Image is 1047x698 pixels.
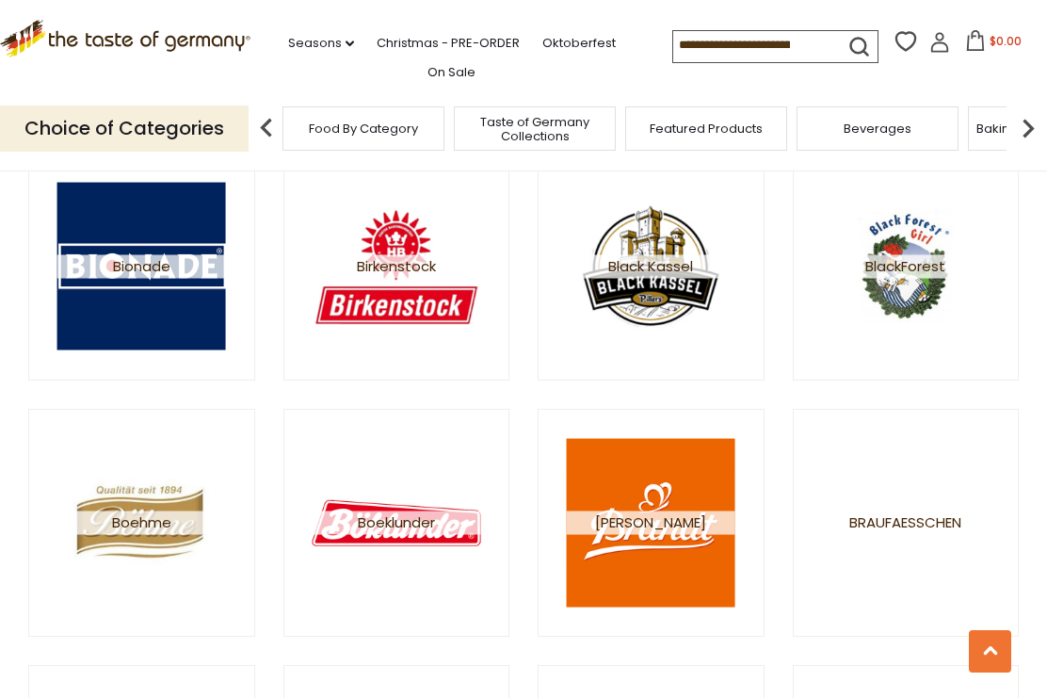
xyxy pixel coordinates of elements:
[567,182,735,350] img: Black Kassel
[288,33,354,54] a: Seasons
[312,439,480,608] img: Boeklunder
[283,152,510,381] a: Birkenstock
[28,152,255,381] a: Bionade
[248,109,285,147] img: previous arrow
[821,254,990,278] span: BlackForest
[538,409,765,638] a: [PERSON_NAME]
[542,33,616,54] a: Oktoberfest
[312,182,480,350] img: Birkenstock
[312,254,480,278] span: Birkenstock
[427,62,475,83] a: On Sale
[990,33,1022,49] span: $0.00
[57,439,226,608] img: Boehme
[309,122,418,136] a: Food By Category
[57,511,226,535] span: Boehme
[793,409,1020,638] a: Braufaesschen
[821,182,990,350] img: BlackForest
[459,115,610,143] a: Taste of Germany Collections
[849,511,961,535] span: Braufaesschen
[567,511,735,535] span: [PERSON_NAME]
[844,122,911,136] a: Beverages
[312,511,480,535] span: Boeklunder
[650,122,763,136] a: Featured Products
[538,152,765,381] a: Black Kassel
[793,152,1020,381] a: BlackForest
[1009,109,1047,147] img: next arrow
[57,254,226,278] span: Bionade
[377,33,520,54] a: Christmas - PRE-ORDER
[567,439,735,608] img: Brandt
[57,182,226,350] img: Bionade
[28,409,255,638] a: Boehme
[283,409,510,638] a: Boeklunder
[567,254,735,278] span: Black Kassel
[954,30,1034,58] button: $0.00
